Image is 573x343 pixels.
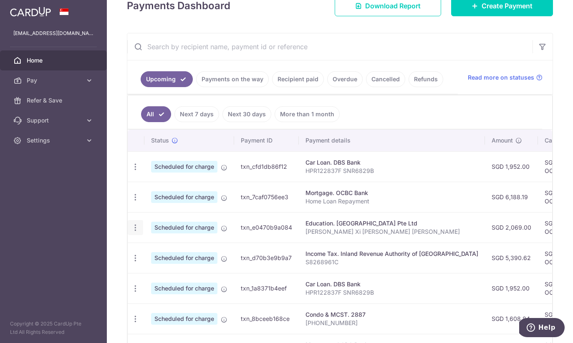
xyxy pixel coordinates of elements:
span: Amount [492,136,513,145]
td: SGD 2,069.00 [485,212,538,243]
span: Scheduled for charge [151,252,217,264]
td: txn_d70b3e9b9a7 [234,243,299,273]
td: SGD 1,952.00 [485,151,538,182]
td: txn_cfd1db86f12 [234,151,299,182]
td: txn_7caf0756ee3 [234,182,299,212]
span: Home [27,56,82,65]
span: Refer & Save [27,96,82,105]
div: Education. [GEOGRAPHIC_DATA] Pte Ltd [305,219,478,228]
td: SGD 1,952.00 [485,273,538,303]
span: Create Payment [482,1,533,11]
div: Condo & MCST. 2887 [305,310,478,319]
p: HPR122837F SNR6829B [305,288,478,297]
div: Mortgage. OCBC Bank [305,189,478,197]
span: Scheduled for charge [151,161,217,173]
span: Settings [27,136,82,145]
div: Car Loan. DBS Bank [305,280,478,288]
a: Refunds [409,71,443,87]
input: Search by recipient name, payment id or reference [127,33,533,60]
p: [EMAIL_ADDRESS][DOMAIN_NAME] [13,29,93,38]
a: Upcoming [141,71,193,87]
span: Scheduled for charge [151,283,217,294]
td: txn_1a8371b4eef [234,273,299,303]
span: Pay [27,76,82,85]
td: SGD 1,608.84 [485,303,538,334]
span: Scheduled for charge [151,191,217,203]
span: Read more on statuses [468,73,534,82]
a: Next 30 days [222,106,271,122]
a: Next 7 days [174,106,219,122]
a: Overdue [327,71,363,87]
iframe: Opens a widget where you can find more information [519,318,565,339]
div: Car Loan. DBS Bank [305,158,478,167]
td: txn_8bceeb168ce [234,303,299,334]
th: Payment ID [234,130,299,151]
p: S8268961C [305,258,478,266]
a: Recipient paid [272,71,324,87]
th: Payment details [299,130,485,151]
a: Read more on statuses [468,73,543,82]
p: [PERSON_NAME] Xi [PERSON_NAME] [PERSON_NAME] [305,228,478,236]
p: HPR122837F SNR6829B [305,167,478,175]
td: SGD 6,188.19 [485,182,538,212]
a: All [141,106,171,122]
td: txn_e0470b9a084 [234,212,299,243]
span: Scheduled for charge [151,313,217,325]
a: Cancelled [366,71,405,87]
span: Status [151,136,169,145]
p: [PHONE_NUMBER] [305,319,478,327]
a: More than 1 month [275,106,340,122]
img: CardUp [10,7,51,17]
span: Download Report [365,1,421,11]
td: SGD 5,390.62 [485,243,538,273]
p: Home Loan Repayment [305,197,478,205]
span: Scheduled for charge [151,222,217,233]
div: Income Tax. Inland Revenue Authority of [GEOGRAPHIC_DATA] [305,250,478,258]
span: Support [27,116,82,125]
a: Payments on the way [196,71,269,87]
